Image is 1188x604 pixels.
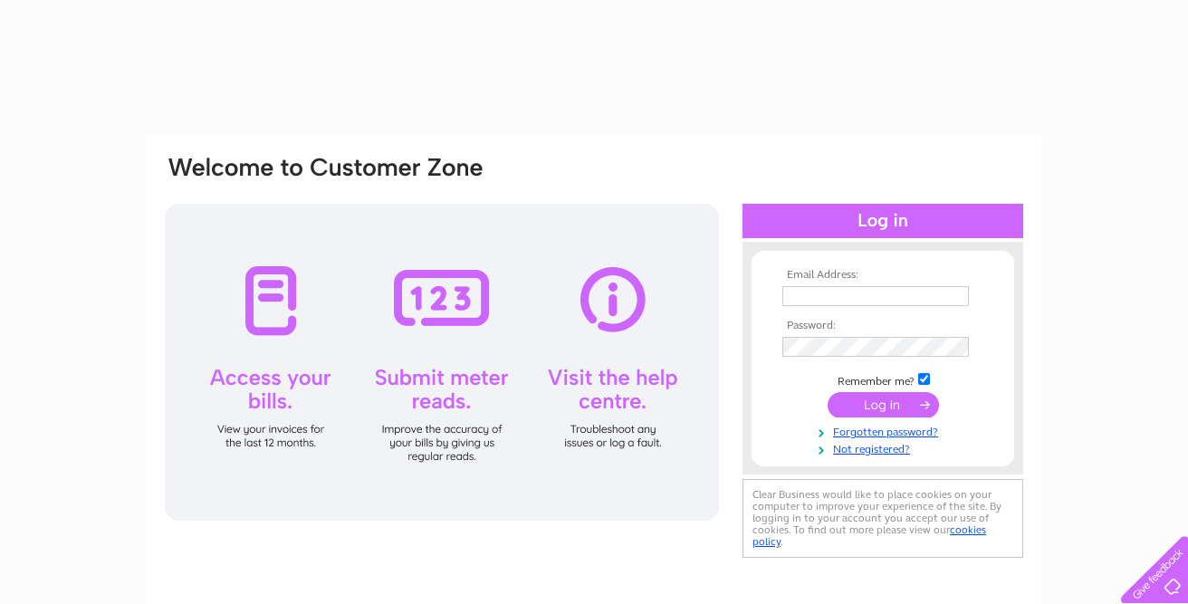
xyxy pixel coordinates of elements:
[782,422,988,439] a: Forgotten password?
[778,269,988,282] th: Email Address:
[752,523,986,548] a: cookies policy
[828,392,939,417] input: Submit
[778,370,988,388] td: Remember me?
[778,320,988,332] th: Password:
[782,439,988,456] a: Not registered?
[742,479,1023,558] div: Clear Business would like to place cookies on your computer to improve your experience of the sit...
